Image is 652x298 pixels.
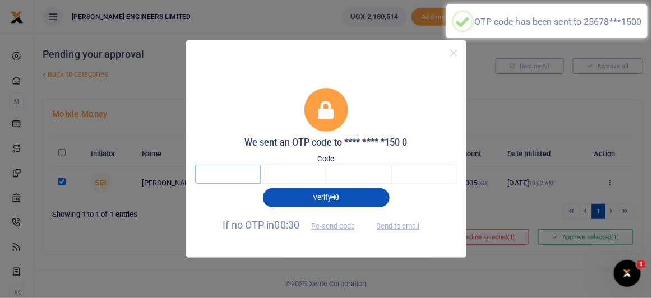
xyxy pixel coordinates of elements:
span: If no OTP in [223,219,365,231]
button: Verify [263,188,390,207]
span: 1 [637,260,646,269]
button: Close [446,45,462,61]
span: 00:30 [275,219,300,231]
label: Code [318,153,334,165]
iframe: Intercom live chat [614,260,641,287]
div: OTP code has been sent to 25678***1500 [474,16,642,27]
